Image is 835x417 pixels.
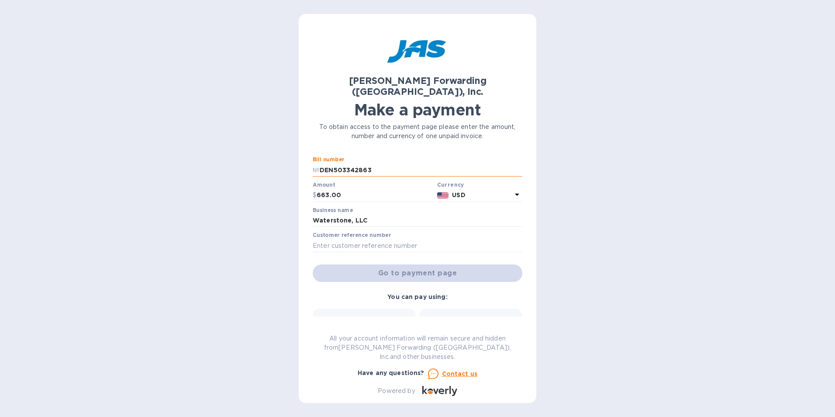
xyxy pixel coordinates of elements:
input: Enter bill number [320,163,522,177]
label: Customer reference number [313,233,391,238]
h1: Make a payment [313,101,522,119]
label: Business name [313,208,353,213]
b: You can pay using: [387,293,447,300]
u: Contact us [442,370,478,377]
b: Have any questions? [358,369,424,376]
label: Amount [313,182,335,188]
p: To obtain access to the payment page please enter the amount, number and currency of one unpaid i... [313,122,522,141]
p: Powered by [378,386,415,396]
input: Enter customer reference number [313,239,522,252]
input: 0.00 [317,189,434,202]
p: $ [313,191,317,200]
img: USD [437,192,449,198]
input: Enter business name [313,214,522,227]
label: Bill number [313,157,344,163]
b: USD [452,191,465,198]
p: All your account information will remain secure and hidden from [PERSON_NAME] Forwarding ([GEOGRA... [313,334,522,361]
b: Currency [437,181,464,188]
b: [PERSON_NAME] Forwarding ([GEOGRAPHIC_DATA]), Inc. [349,75,487,97]
p: № [313,166,320,175]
